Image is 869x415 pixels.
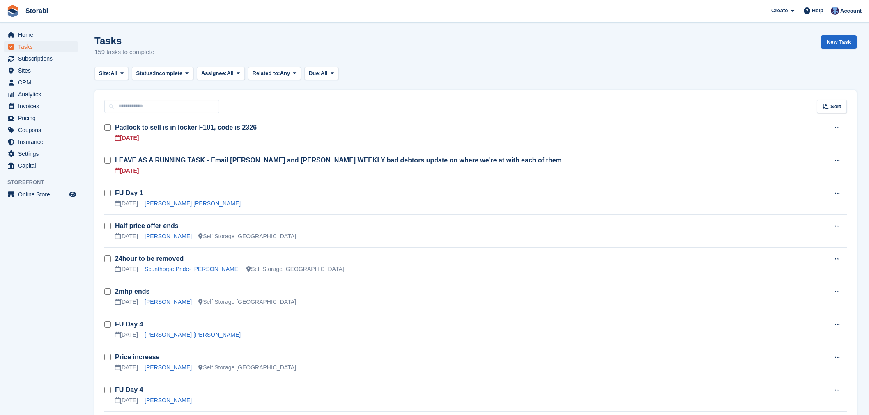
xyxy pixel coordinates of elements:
[771,7,788,15] span: Create
[201,69,227,78] span: Assignee:
[4,189,78,200] a: menu
[115,222,179,229] a: Half price offer ends
[18,136,67,148] span: Insurance
[198,232,296,241] div: Self Storage [GEOGRAPHIC_DATA]
[115,199,138,208] div: [DATE]
[94,67,129,80] button: Site: All
[4,100,78,112] a: menu
[4,53,78,64] a: menu
[18,160,67,171] span: Capital
[7,178,82,187] span: Storefront
[4,124,78,136] a: menu
[154,69,183,78] span: Incomplete
[18,189,67,200] span: Online Store
[145,397,192,404] a: [PERSON_NAME]
[198,298,296,306] div: Self Storage [GEOGRAPHIC_DATA]
[248,67,301,80] button: Related to: Any
[110,69,117,78] span: All
[7,5,19,17] img: stora-icon-8386f47178a22dfd0bd8f6a31ec36ba5ce8667c1dd55bd0f319d3a0aa187defe.svg
[4,89,78,100] a: menu
[115,321,143,328] a: FU Day 4
[115,298,138,306] div: [DATE]
[830,103,841,111] span: Sort
[115,232,138,241] div: [DATE]
[197,67,245,80] button: Assignee: All
[115,288,149,295] a: 2mhp ends
[4,41,78,52] a: menu
[115,124,257,131] a: Padlock to sell is in locker F101, code is 2326
[18,100,67,112] span: Invoices
[68,189,78,199] a: Preview store
[18,112,67,124] span: Pricing
[18,89,67,100] span: Analytics
[18,77,67,88] span: CRM
[115,134,139,142] div: [DATE]
[145,299,192,305] a: [PERSON_NAME]
[812,7,823,15] span: Help
[136,69,154,78] span: Status:
[321,69,328,78] span: All
[115,331,138,339] div: [DATE]
[840,7,862,15] span: Account
[115,386,143,393] a: FU Day 4
[18,124,67,136] span: Coupons
[253,69,280,78] span: Related to:
[115,166,139,175] div: [DATE]
[4,148,78,160] a: menu
[94,48,154,57] p: 159 tasks to complete
[309,69,321,78] span: Due:
[145,200,241,207] a: [PERSON_NAME] [PERSON_NAME]
[132,67,193,80] button: Status: Incomplete
[145,364,192,371] a: [PERSON_NAME]
[145,266,240,272] a: Scunthorpe Pride- [PERSON_NAME]
[4,65,78,76] a: menu
[115,363,138,372] div: [DATE]
[145,331,241,338] a: [PERSON_NAME] [PERSON_NAME]
[115,189,143,196] a: FU Day 1
[115,265,138,274] div: [DATE]
[115,157,562,164] a: LEAVE AS A RUNNING TASK - Email [PERSON_NAME] and [PERSON_NAME] WEEKLY bad debtors update on wher...
[99,69,110,78] span: Site:
[227,69,234,78] span: All
[18,148,67,160] span: Settings
[280,69,290,78] span: Any
[198,363,296,372] div: Self Storage [GEOGRAPHIC_DATA]
[4,136,78,148] a: menu
[145,233,192,239] a: [PERSON_NAME]
[94,35,154,46] h1: Tasks
[18,41,67,52] span: Tasks
[4,29,78,41] a: menu
[18,29,67,41] span: Home
[18,53,67,64] span: Subscriptions
[115,353,160,360] a: Price increase
[246,265,344,274] div: Self Storage [GEOGRAPHIC_DATA]
[4,77,78,88] a: menu
[821,35,857,49] a: New Task
[4,112,78,124] a: menu
[4,160,78,171] a: menu
[115,255,184,262] a: 24hour to be removed
[831,7,839,15] img: Tegan Ewart
[304,67,338,80] button: Due: All
[18,65,67,76] span: Sites
[22,4,51,18] a: Storabl
[115,396,138,405] div: [DATE]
